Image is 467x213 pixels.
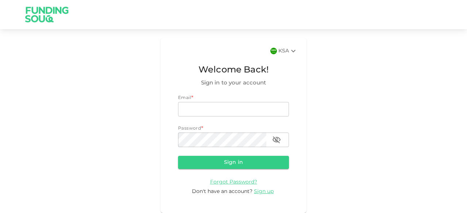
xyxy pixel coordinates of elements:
div: KSA [278,47,298,55]
input: email [178,102,289,117]
span: Email [178,96,191,100]
input: password [178,133,266,147]
span: Sign in to your account [178,79,289,87]
span: Don't have an account? [192,189,252,194]
span: Sign up [254,189,274,194]
button: Sign in [178,156,289,169]
span: Welcome Back! [178,63,289,77]
img: flag-sa.b9a346574cdc8950dd34b50780441f57.svg [270,48,277,54]
a: Forgot Password? [210,179,257,185]
span: Password [178,126,201,131]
